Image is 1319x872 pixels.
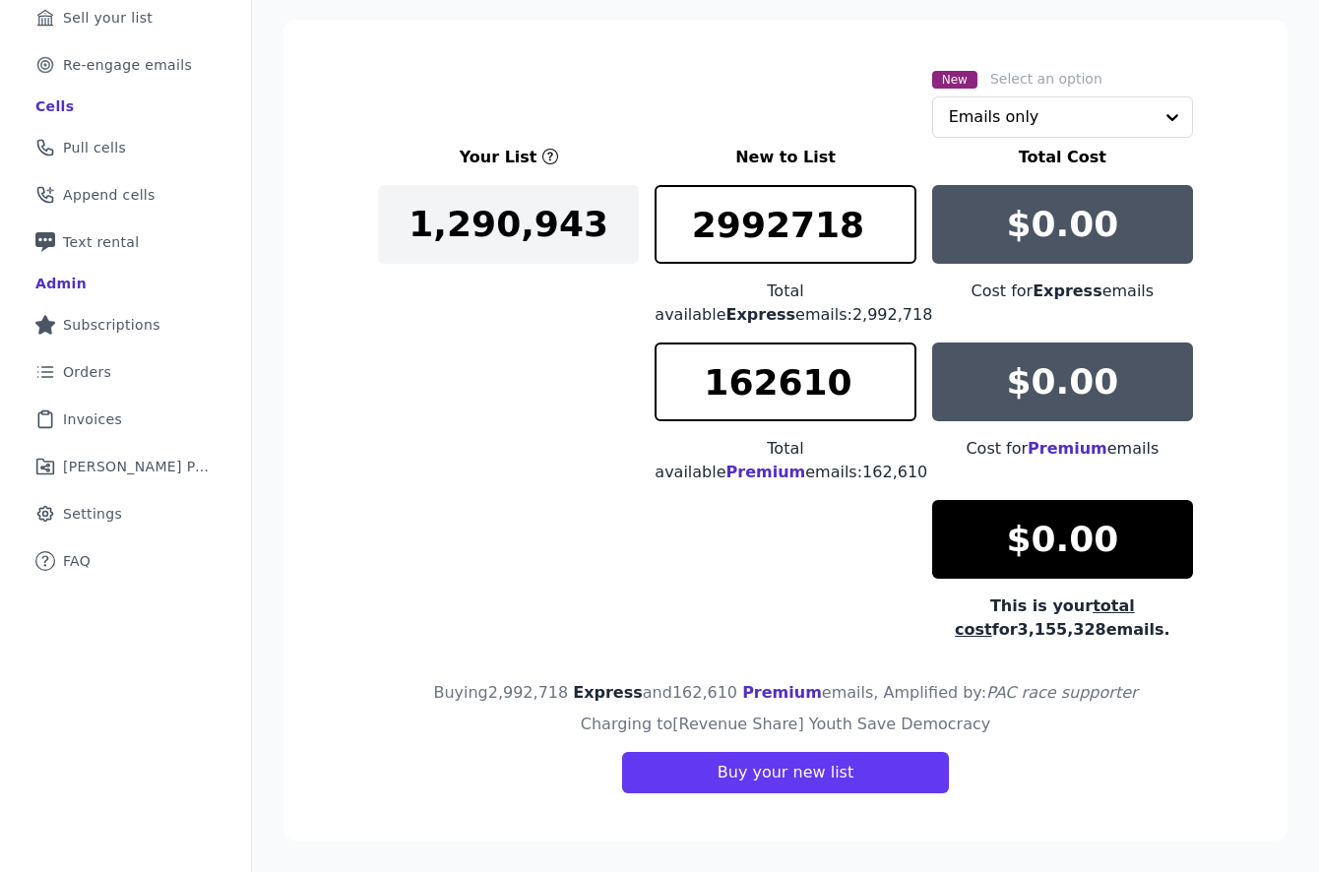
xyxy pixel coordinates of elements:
span: Text rental [63,232,140,252]
a: Subscriptions [16,303,235,346]
span: Append cells [63,185,156,205]
span: Pull cells [63,138,126,157]
span: New [932,71,977,89]
div: Cost for emails [932,280,1193,303]
p: $0.00 [1006,205,1118,244]
button: Buy your new list [622,752,949,793]
span: Sell your list [63,8,153,28]
a: FAQ [16,539,235,583]
a: Append cells [16,173,235,217]
a: Pull cells [16,126,235,169]
span: [PERSON_NAME] Performance [63,457,212,476]
span: Express [573,683,643,702]
span: Premium [1028,439,1107,458]
span: PAC race supporter [986,683,1138,702]
a: Orders [16,350,235,394]
span: Re-engage emails [63,55,192,75]
span: Express [1033,281,1102,300]
label: Select an option [990,69,1102,89]
a: Re-engage emails [16,43,235,87]
a: Invoices [16,398,235,441]
span: Subscriptions [63,315,160,335]
div: Cost for emails [932,437,1193,461]
h3: Total Cost [932,146,1193,169]
span: Premium [742,683,822,702]
a: Settings [16,492,235,535]
span: FAQ [63,551,91,571]
p: 1,290,943 [408,205,608,244]
span: Premium [726,463,806,481]
span: Orders [63,362,111,382]
a: Text rental [16,220,235,264]
span: Settings [63,504,122,524]
div: Admin [35,274,87,293]
div: Cells [35,96,74,116]
span: , Amplified by: [873,683,1137,702]
div: Total available emails: 2,992,718 [655,280,915,327]
p: $0.00 [1006,362,1118,402]
h3: New to List [655,146,915,169]
h3: Your List [460,146,537,169]
span: Invoices [63,409,122,429]
span: Express [726,305,796,324]
p: $0.00 [1006,520,1118,559]
h4: Buying 2,992,718 and 162,610 emails [433,681,1137,705]
div: This is your for 3,155,328 emails. [932,594,1193,642]
div: Total available emails: 162,610 [655,437,915,484]
a: [PERSON_NAME] Performance [16,445,235,488]
h4: Charging to [Revenue Share] Youth Save Democracy [581,713,990,736]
